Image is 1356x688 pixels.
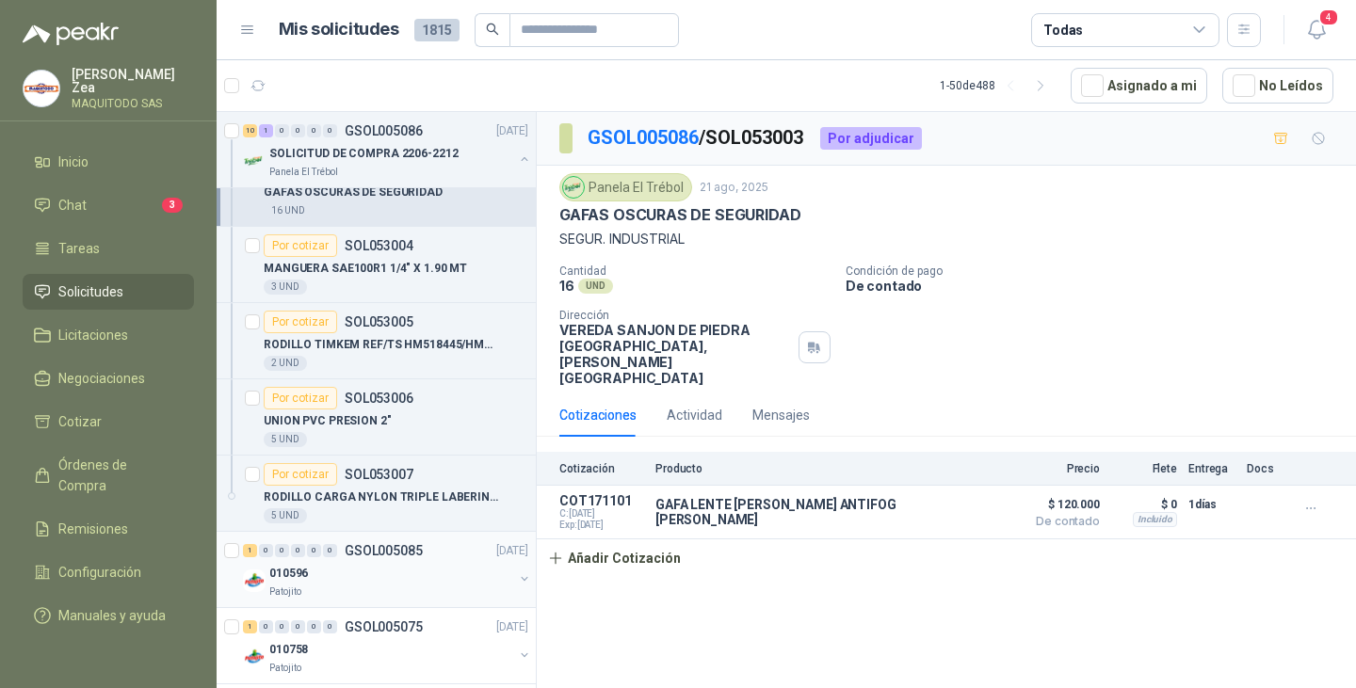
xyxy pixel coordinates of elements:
span: Solicitudes [58,281,123,302]
span: Cotizar [58,411,102,432]
a: Configuración [23,554,194,590]
p: GSOL005086 [345,124,423,137]
div: Cotizaciones [559,405,637,425]
a: Por cotizarSOL053004MANGUERA SAE100R1 1/4" X 1.90 MT3 UND [217,227,536,303]
img: Company Logo [243,569,266,592]
div: 0 [291,544,305,557]
p: [DATE] [496,618,528,636]
a: 10 1 0 0 0 0 GSOL005086[DATE] Company LogoSOLICITUD DE COMPRA 2206-2212Panela El Trébol [243,120,532,180]
p: Producto [655,462,994,475]
p: GSOL005085 [345,544,423,557]
span: Tareas [58,238,100,259]
div: Por adjudicar [820,127,922,150]
button: Asignado a mi [1071,68,1207,104]
p: De contado [846,278,1348,294]
div: UND [578,279,613,294]
p: 010758 [269,641,308,659]
div: Incluido [1133,512,1177,527]
p: RODILLO TIMKEM REF/TS HM518445/HM518410 [264,336,498,354]
div: Todas [1043,20,1083,40]
span: Inicio [58,152,89,172]
div: 1 - 50 de 488 [940,71,1056,101]
div: 0 [323,620,337,633]
p: Docs [1247,462,1284,475]
div: 0 [275,544,289,557]
a: 1 0 0 0 0 0 GSOL005085[DATE] Company Logo010596Patojito [243,539,532,600]
a: Inicio [23,144,194,180]
span: Órdenes de Compra [58,455,176,496]
a: Manuales y ayuda [23,598,194,633]
p: UNION PVC PRESION 2" [264,412,392,430]
div: Panela El Trébol [559,173,692,201]
p: Panela El Trébol [269,165,338,180]
p: Cantidad [559,264,831,278]
div: Por cotizar [264,463,337,486]
div: 0 [323,544,337,557]
p: 010596 [269,565,308,583]
img: Company Logo [243,150,266,172]
div: 5 UND [264,432,307,447]
p: SOLICITUD DE COMPRA 2206-2212 [269,145,459,163]
div: Por cotizar [264,234,337,257]
span: Chat [58,195,87,216]
img: Company Logo [24,71,59,106]
div: 0 [307,124,321,137]
span: Exp: [DATE] [559,520,644,531]
p: GAFAS OSCURAS DE SEGURIDAD [559,205,800,225]
p: SEGUR. INDUSTRIAL [559,229,1333,249]
div: 10 [243,124,257,137]
div: 1 [243,620,257,633]
div: 0 [307,544,321,557]
p: [PERSON_NAME] Zea [72,68,194,94]
a: Negociaciones [23,360,194,396]
span: 3 [162,198,183,213]
p: [DATE] [496,542,528,560]
button: Añadir Cotización [537,539,691,577]
div: 1 [259,124,273,137]
button: No Leídos [1222,68,1333,104]
div: 0 [275,124,289,137]
div: 0 [275,620,289,633]
p: SOL053006 [345,392,413,405]
p: 1 días [1188,493,1235,516]
div: Actividad [667,405,722,425]
p: Entrega [1188,462,1235,475]
p: VEREDA SANJON DE PIEDRA [GEOGRAPHIC_DATA] , [PERSON_NAME][GEOGRAPHIC_DATA] [559,322,791,386]
p: Dirección [559,309,791,322]
div: Por cotizar [264,311,337,333]
div: 0 [323,124,337,137]
div: 1 [243,544,257,557]
p: 21 ago, 2025 [700,179,768,197]
div: 2 UND [264,356,307,371]
div: Mensajes [752,405,810,425]
p: / SOL053003 [588,123,805,152]
p: RODILLO CARGA NYLON TRIPLE LABERINTO DE [264,488,498,506]
p: [DATE] [496,122,528,140]
span: Negociaciones [58,368,145,389]
span: Manuales y ayuda [58,605,166,626]
a: Tareas [23,231,194,266]
img: Company Logo [563,177,584,198]
a: Por cotizarSOL053006UNION PVC PRESION 2"5 UND [217,379,536,456]
p: Condición de pago [846,264,1348,278]
span: 1815 [414,19,460,41]
p: GAFA LENTE [PERSON_NAME] ANTIFOG [PERSON_NAME] [655,497,994,527]
p: MANGUERA SAE100R1 1/4" X 1.90 MT [264,260,467,278]
a: 1 0 0 0 0 0 GSOL005075[DATE] Company Logo010758Patojito [243,616,532,676]
p: Patojito [269,661,301,676]
div: 0 [259,544,273,557]
div: Por cotizar [264,387,337,409]
img: Logo peakr [23,23,119,45]
div: 0 [291,620,305,633]
span: C: [DATE] [559,508,644,520]
a: Chat3 [23,187,194,223]
p: COT171101 [559,493,644,508]
p: $ 0 [1111,493,1177,516]
a: Remisiones [23,511,194,547]
div: 0 [307,620,321,633]
p: SOL053007 [345,468,413,481]
span: $ 120.000 [1006,493,1100,516]
p: GAFAS OSCURAS DE SEGURIDAD [264,184,443,201]
span: De contado [1006,516,1100,527]
a: Órdenes de Compra [23,447,194,504]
